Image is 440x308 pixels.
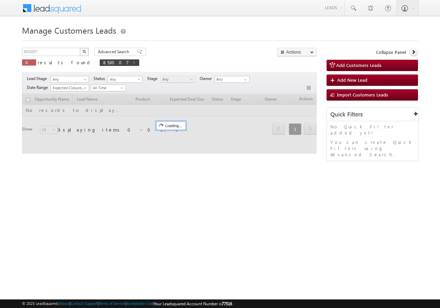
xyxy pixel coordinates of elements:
[330,124,415,136] p: No Quick Filter added yet!
[160,76,195,83] a: Any
[93,76,108,82] span: Status
[336,62,382,68] span: Add Customers Leads
[98,49,131,55] span: Advanced Search
[330,139,415,158] p: You can create Quick Filters using Advanced Search.
[51,76,87,82] span: Any
[51,84,89,91] a: Expected Closure Date
[38,59,92,65] span: results found
[103,59,129,65] span: 853007
[337,77,367,83] span: Add New Lead
[91,85,124,91] span: All Time
[22,300,232,307] span: © 2025 LeadSquared | | | | |
[22,25,116,36] span: Manage Customers Leads
[108,76,141,82] span: Any
[376,49,406,55] span: Collapse Panel
[147,76,160,82] span: Stage
[108,76,143,83] a: Any
[51,76,89,83] a: Any
[240,76,249,83] a: Show All Items
[200,76,214,82] span: Owner
[156,122,186,130] div: Loading...
[161,76,193,82] span: Any
[27,84,51,91] span: Date Range
[327,108,418,121] div: Quick Filters
[91,84,126,91] a: All Time
[27,76,49,82] span: Lead Stage
[25,59,33,65] span: 0
[214,76,250,83] input: Type to Search
[82,50,86,53] img: Search
[59,301,69,306] a: About
[277,48,317,56] button: Actions
[70,301,98,306] a: Contact Support
[126,301,153,306] a: Acceptable Use
[51,85,87,91] span: Expected Closure Date
[99,301,125,306] a: Terms of Service
[337,92,388,98] span: Import Customers Leads
[222,301,232,306] span: 77516
[154,301,232,306] span: Your Leadsquared Account Number is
